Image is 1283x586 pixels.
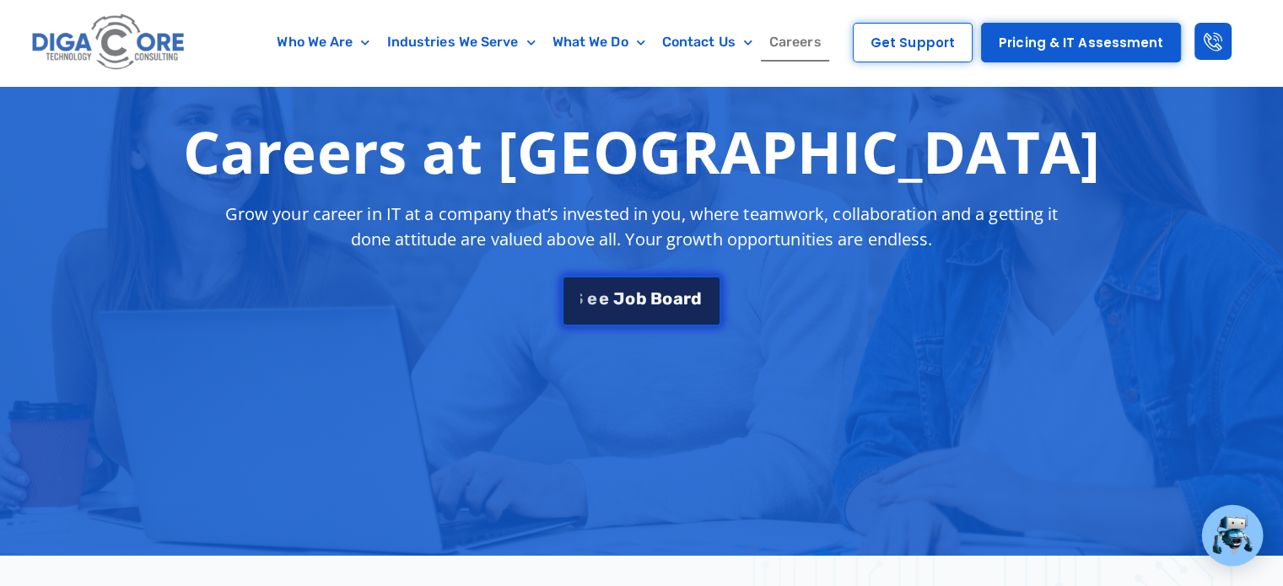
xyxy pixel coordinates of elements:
[761,23,830,62] a: Careers
[28,8,190,77] img: Digacore logo 1
[379,23,544,62] a: Industries We Serve
[691,287,702,304] span: d
[268,23,378,62] a: Who We Are
[544,23,654,62] a: What We Do
[662,287,672,304] span: o
[673,287,683,304] span: a
[650,287,662,304] span: B
[853,23,973,62] a: Get Support
[613,287,624,304] span: J
[587,287,597,304] span: e
[871,36,955,49] span: Get Support
[562,272,720,323] a: See Job Board
[572,287,583,304] span: S
[625,287,635,304] span: o
[210,202,1074,252] p: Grow your career in IT at a company that’s invested in you, where teamwork, collaboration and a g...
[999,36,1163,49] span: Pricing & IT Assessment
[654,23,761,62] a: Contact Us
[257,23,841,62] nav: Menu
[683,287,691,304] span: r
[599,287,609,304] span: e
[635,287,646,304] span: b
[981,23,1181,62] a: Pricing & IT Assessment
[183,117,1100,185] h1: Careers at [GEOGRAPHIC_DATA]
